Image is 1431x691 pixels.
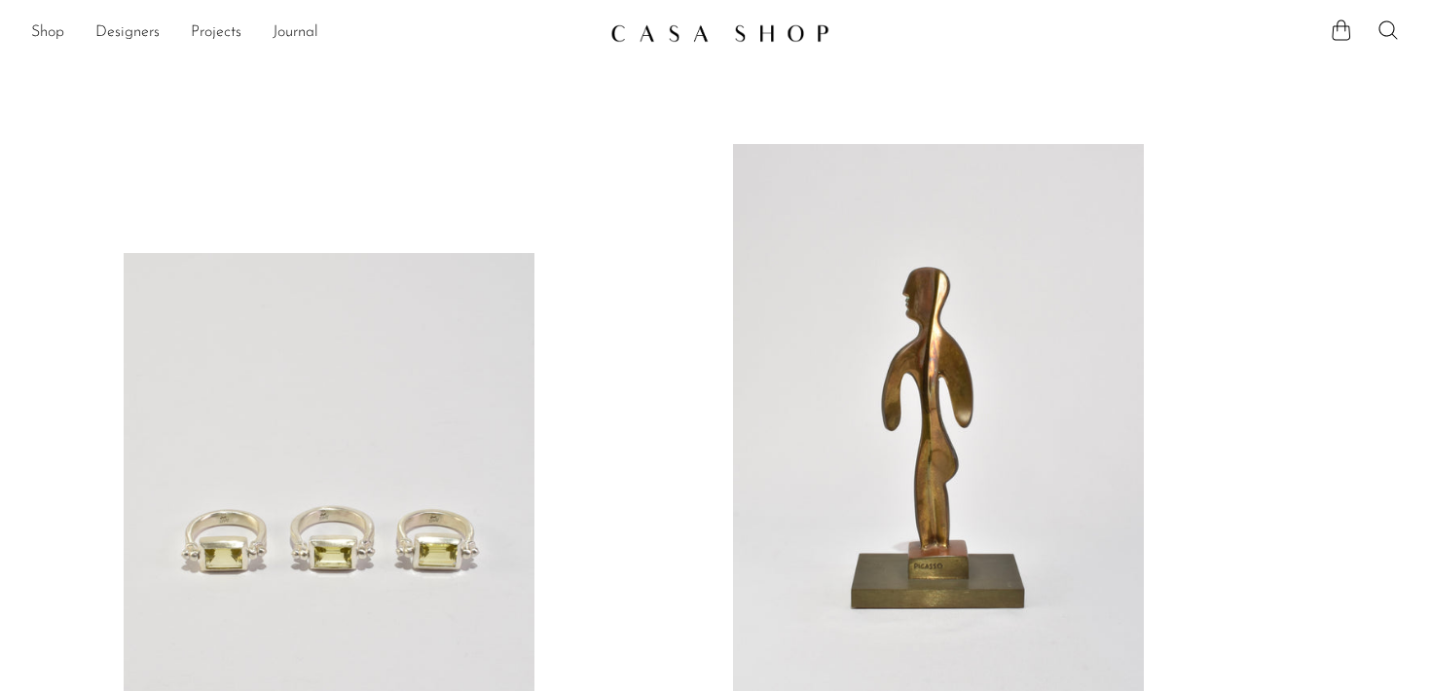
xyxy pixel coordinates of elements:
a: Journal [273,20,318,46]
a: Projects [191,20,241,46]
a: Designers [95,20,160,46]
nav: Desktop navigation [31,17,595,50]
ul: NEW HEADER MENU [31,17,595,50]
a: Shop [31,20,64,46]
